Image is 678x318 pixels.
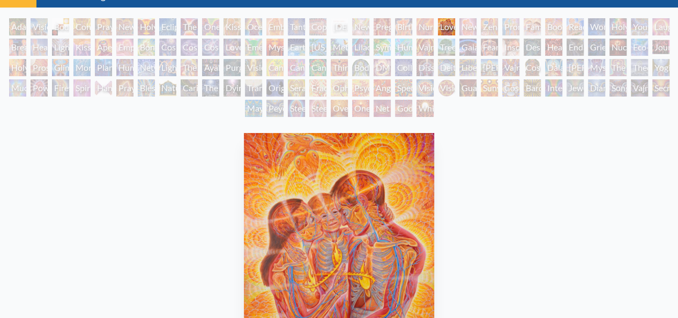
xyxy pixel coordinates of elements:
div: Lightweaver [52,39,69,56]
div: Holy Family [609,18,627,35]
div: Newborn [352,18,369,35]
div: Boo-boo [545,18,562,35]
div: Glimpsing the Empyrean [52,59,69,76]
div: Love Circuit [438,18,455,35]
div: Gaia [459,39,476,56]
div: Cannabacchus [309,59,326,76]
div: Dissectional Art for Tool's Lateralus CD [416,59,434,76]
div: Vision Tree [245,59,262,76]
div: Vajra Guru [502,59,519,76]
div: Dying [223,79,241,97]
div: Wonder [588,18,605,35]
div: Eco-Atlas [631,39,648,56]
div: Vajra Horse [416,39,434,56]
div: One Taste [202,18,219,35]
div: Copulating [309,18,326,35]
div: Contemplation [73,18,91,35]
div: Birth [395,18,412,35]
div: Human Geometry [116,59,133,76]
div: The Seer [609,59,627,76]
div: The Shulgins and their Alchemical Angels [181,59,198,76]
div: Embracing [266,18,284,35]
div: Emerald Grail [245,39,262,56]
div: New Man New Woman [116,18,133,35]
div: Body/Mind as a Vibratory Field of Energy [352,59,369,76]
div: Vision Crystal Tondo [438,79,455,97]
div: Mudra [9,79,26,97]
div: Net of Being [374,100,391,117]
div: Psychomicrograph of a Fractal Paisley Cherub Feather Tip [352,79,369,97]
div: Kiss of the [MEDICAL_DATA] [73,39,91,56]
div: New Family [459,18,476,35]
div: Cannabis Sutra [288,59,305,76]
div: Diamond Being [588,79,605,97]
div: Godself [395,100,412,117]
div: Humming Bird [395,39,412,56]
div: Zena Lotus [481,18,498,35]
div: Dalai Lama [545,59,562,76]
div: Holy Fire [9,59,26,76]
div: Body, Mind, Spirit [52,18,69,35]
div: Healing [31,39,48,56]
div: Sunyata [481,79,498,97]
div: Praying Hands [116,79,133,97]
div: Spectral Lotus [395,79,412,97]
div: Ophanic Eyelash [331,79,348,97]
div: Jewel Being [567,79,584,97]
div: Ocean of Love Bliss [245,18,262,35]
div: Nursing [416,18,434,35]
div: Prostration [31,59,48,76]
div: [US_STATE] Song [309,39,326,56]
div: Lilacs [352,39,369,56]
div: Power to the Peaceful [31,79,48,97]
div: Mystic Eye [588,59,605,76]
div: Spirit Animates the Flesh [73,79,91,97]
div: Journey of the Wounded Healer [652,39,669,56]
div: Steeplehead 2 [309,100,326,117]
div: Purging [223,59,241,76]
div: Theologue [631,59,648,76]
div: Mysteriosa 2 [266,39,284,56]
div: Empowerment [116,39,133,56]
div: Secret Writing Being [652,79,669,97]
div: Deities & Demons Drinking from the Milky Pool [438,59,455,76]
div: Hands that See [95,79,112,97]
div: Lightworker [159,59,176,76]
div: DMT - The Spirit Molecule [374,59,391,76]
div: Liberation Through Seeing [459,59,476,76]
div: Endarkenment [567,39,584,56]
div: Seraphic Transport Docking on the Third Eye [288,79,305,97]
div: Fear [481,39,498,56]
div: Praying [95,18,112,35]
div: Interbeing [545,79,562,97]
div: Headache [545,39,562,56]
div: Song of Vajra Being [609,79,627,97]
div: Pregnancy [374,18,391,35]
div: Planetary Prayers [95,59,112,76]
div: Angel Skin [374,79,391,97]
div: Family [524,18,541,35]
div: Laughing Man [652,18,669,35]
div: Cosmic [DEMOGRAPHIC_DATA] [524,59,541,76]
div: Steeplehead 1 [288,100,305,117]
div: Bardo Being [524,79,541,97]
div: Aperture [95,39,112,56]
div: Firewalking [52,79,69,97]
div: Ayahuasca Visitation [202,59,219,76]
div: Oversoul [331,100,348,117]
div: Eclipse [159,18,176,35]
div: Networks [138,59,155,76]
div: [PERSON_NAME] [481,59,498,76]
div: Cannabis Mudra [266,59,284,76]
div: White Light [416,100,434,117]
div: Blessing Hand [138,79,155,97]
div: Adam & Eve [9,18,26,35]
div: [PERSON_NAME] [567,59,584,76]
div: The Soul Finds It's Way [202,79,219,97]
div: Original Face [266,79,284,97]
div: Fractal Eyes [309,79,326,97]
div: Cosmic Elf [502,79,519,97]
div: Breathing [9,39,26,56]
div: Guardian of Infinite Vision [459,79,476,97]
div: Holy Grail [138,18,155,35]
